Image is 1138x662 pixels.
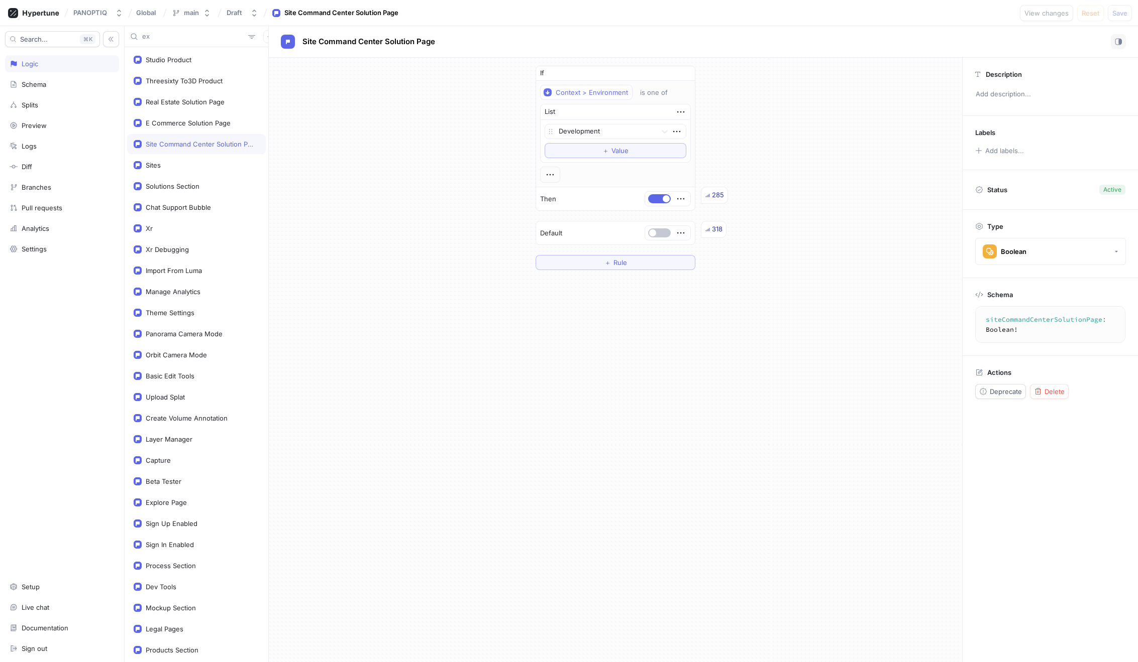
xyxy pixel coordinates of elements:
[22,245,47,253] div: Settings
[146,309,194,317] div: Theme Settings
[22,121,47,129] div: Preview
[73,9,107,17] div: PANOPTIQ
[986,70,1022,78] p: Description
[168,5,215,21] button: main
[971,86,1129,103] p: Add description...
[146,435,192,443] div: Layer Manager
[1020,5,1073,21] button: View changes
[22,224,49,232] div: Analytics
[146,541,194,549] div: Sign In Enabled
[540,68,544,78] p: If
[20,36,48,42] span: Search...
[1077,5,1104,21] button: Reset
[69,5,127,21] button: PANOPTIQ
[146,583,176,591] div: Dev Tools
[146,477,181,485] div: Beta Tester
[146,288,200,296] div: Manage Analytics
[22,603,49,611] div: Live chat
[142,32,244,42] input: Search...
[1030,384,1069,399] button: Delete
[987,368,1011,376] p: Actions
[556,88,628,97] div: Context > Environment
[602,148,609,154] span: ＋
[22,163,32,171] div: Diff
[146,267,202,275] div: Import From Luma
[146,604,196,612] div: Mockup Section
[146,224,153,232] div: Xr
[284,8,398,18] div: Site Command Center Solution Page
[1108,5,1132,21] button: Save
[540,228,562,238] p: Default
[536,255,695,270] button: ＋Rule
[22,183,51,191] div: Branches
[22,101,38,109] div: Splits
[987,222,1003,230] p: Type
[640,88,668,97] div: is one of
[184,9,199,17] div: main
[712,190,724,200] div: 285
[146,646,198,654] div: Products Section
[146,393,185,401] div: Upload Splat
[611,148,629,154] span: Value
[22,142,37,150] div: Logs
[1103,185,1121,194] div: Active
[1024,10,1069,16] span: View changes
[22,204,62,212] div: Pull requests
[5,619,119,636] a: Documentation
[80,34,95,44] div: K
[146,56,191,64] div: Studio Product
[146,245,189,253] div: Xr Debugging
[146,372,194,380] div: Basic Edit Tools
[975,238,1126,265] button: Boolean
[540,85,633,100] button: Context > Environment
[146,203,211,211] div: Chat Support Bubble
[5,31,100,47] button: Search...K
[22,60,38,68] div: Logic
[545,107,555,117] div: List
[636,85,682,100] button: is one of
[540,194,556,204] p: Then
[223,5,262,21] button: Draft
[22,624,68,632] div: Documentation
[975,384,1026,399] button: Deprecate
[146,414,228,422] div: Create Volume Annotation
[1112,10,1127,16] span: Save
[1001,247,1026,256] div: Boolean
[613,259,627,266] span: Rule
[302,38,435,46] span: Site Command Center Solution Page
[146,77,223,85] div: Threesixty To3D Product
[146,456,171,464] div: Capture
[22,644,47,652] div: Sign out
[136,9,156,16] span: Global
[146,98,225,106] div: Real Estate Solution Page
[22,80,46,88] div: Schema
[227,9,242,17] div: Draft
[22,583,40,591] div: Setup
[146,625,183,633] div: Legal Pages
[975,128,995,137] p: Labels
[972,144,1027,157] button: Add labels...
[1045,388,1065,394] span: Delete
[545,143,686,158] button: ＋Value
[146,562,196,570] div: Process Section
[146,182,199,190] div: Solutions Section
[146,119,231,127] div: E Commerce Solution Page
[604,259,611,266] span: ＋
[1082,10,1099,16] span: Reset
[987,183,1007,197] p: Status
[146,519,197,527] div: Sign Up Enabled
[990,388,1022,394] span: Deprecate
[712,224,722,234] div: 318
[987,291,1013,299] p: Schema
[146,161,161,169] div: Sites
[146,330,223,338] div: Panorama Camera Mode
[146,351,207,359] div: Orbit Camera Mode
[146,498,187,506] div: Explore Page
[146,140,255,148] div: Site Command Center Solution Page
